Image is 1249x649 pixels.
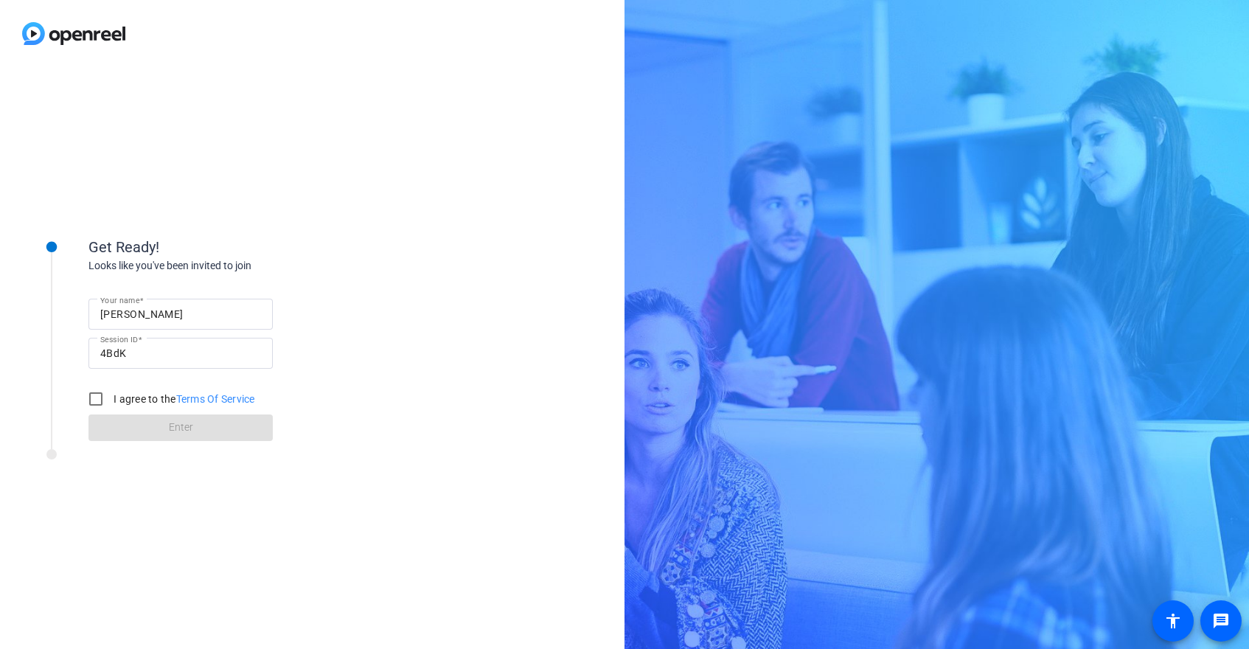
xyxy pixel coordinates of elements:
div: Looks like you've been invited to join [88,258,383,274]
label: I agree to the [111,392,255,406]
mat-label: Your name [100,296,139,305]
mat-label: Session ID [100,335,138,344]
mat-icon: accessibility [1164,612,1182,630]
div: Get Ready! [88,236,383,258]
mat-icon: message [1212,612,1230,630]
a: Terms Of Service [176,393,255,405]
